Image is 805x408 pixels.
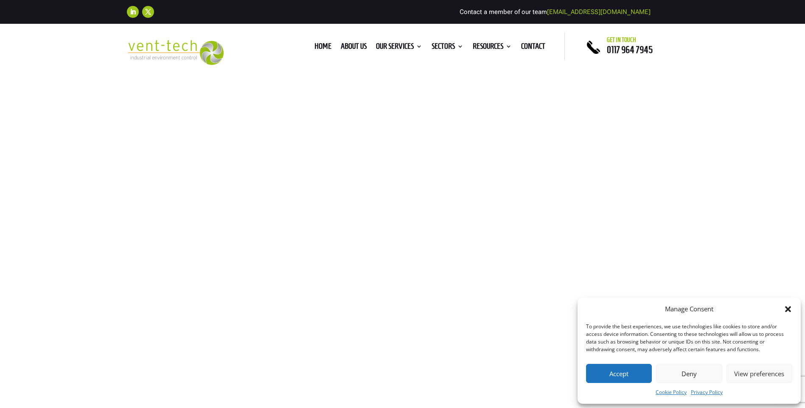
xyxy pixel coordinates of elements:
[656,387,687,397] a: Cookie Policy
[127,6,139,18] a: Follow on LinkedIn
[691,387,723,397] a: Privacy Policy
[314,43,331,53] a: Home
[341,43,367,53] a: About us
[726,364,792,383] button: View preferences
[376,43,422,53] a: Our Services
[665,304,713,314] div: Manage Consent
[607,45,653,55] a: 0117 964 7945
[473,43,512,53] a: Resources
[547,8,651,16] a: [EMAIL_ADDRESS][DOMAIN_NAME]
[432,43,463,53] a: Sectors
[127,40,224,65] img: 2023-09-27T08_35_16.549ZVENT-TECH---Clear-background
[784,305,792,313] div: Close dialog
[460,8,651,16] span: Contact a member of our team
[656,364,722,383] button: Deny
[586,364,652,383] button: Accept
[142,6,154,18] a: Follow on X
[521,43,545,53] a: Contact
[607,36,636,43] span: Get in touch
[586,323,791,353] div: To provide the best experiences, we use technologies like cookies to store and/or access device i...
